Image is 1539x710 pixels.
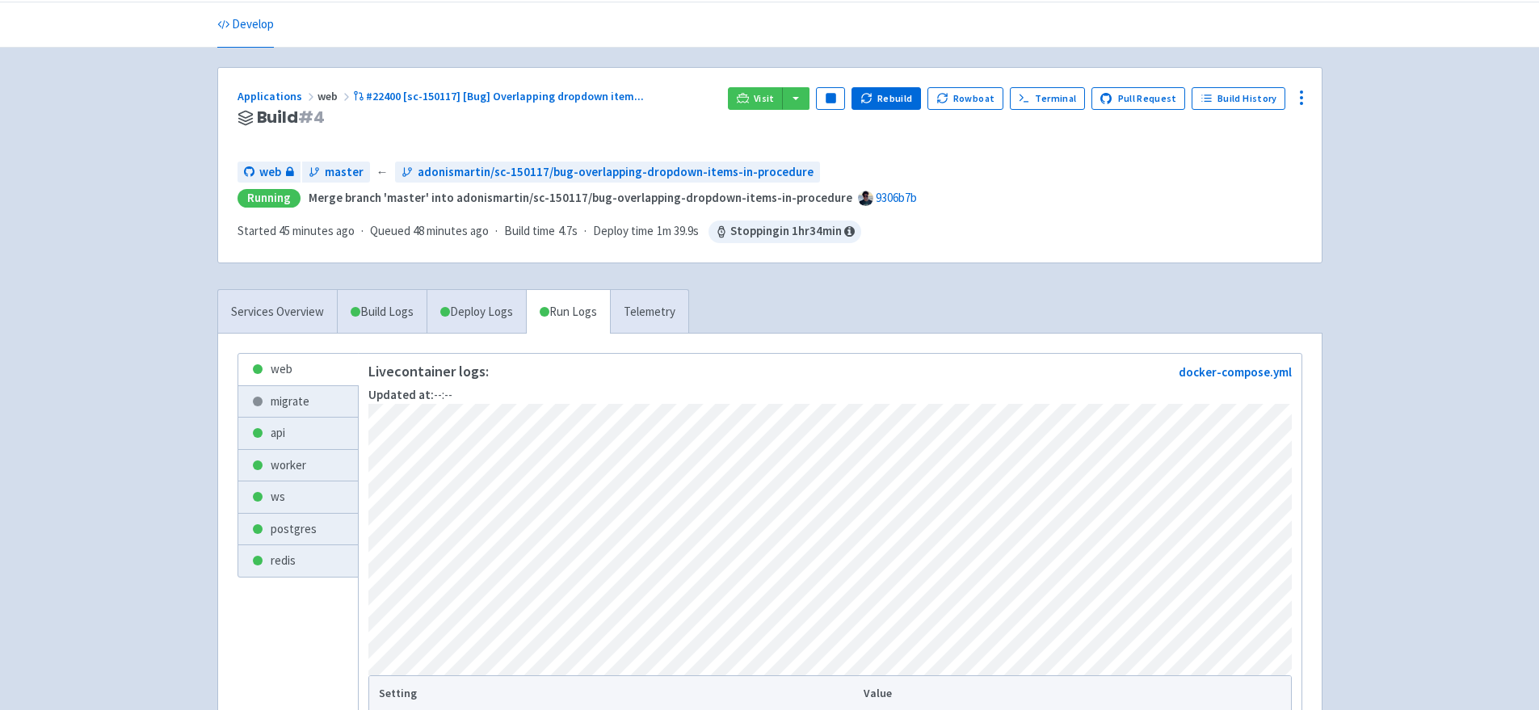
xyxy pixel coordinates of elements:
[238,418,358,449] a: api
[851,87,921,110] button: Rebuild
[257,108,325,127] span: Build
[1192,87,1285,110] a: Build History
[238,514,358,545] a: postgres
[353,89,647,103] a: #22400 [sc-150117] [Bug] Overlapping dropdown item...
[238,162,301,183] a: web
[709,221,861,243] span: Stopping in 1 hr 34 min
[366,89,644,103] span: #22400 [sc-150117] [Bug] Overlapping dropdown item ...
[876,190,917,205] a: 9306b7b
[413,223,489,238] time: 48 minutes ago
[238,545,358,577] a: redis
[728,87,783,110] a: Visit
[238,223,355,238] span: Started
[1179,364,1292,380] a: docker-compose.yml
[610,290,688,334] a: Telemetry
[816,87,845,110] button: Pause
[368,387,434,402] strong: Updated at:
[238,386,358,418] a: migrate
[1091,87,1186,110] a: Pull Request
[504,222,555,241] span: Build time
[657,222,699,241] span: 1m 39.9s
[368,363,489,380] p: Live container logs:
[370,223,489,238] span: Queued
[526,290,610,334] a: Run Logs
[317,89,353,103] span: web
[298,106,325,128] span: # 4
[259,163,281,182] span: web
[325,163,364,182] span: master
[338,290,427,334] a: Build Logs
[279,223,355,238] time: 45 minutes ago
[218,290,337,334] a: Services Overview
[754,92,775,105] span: Visit
[1010,87,1085,110] a: Terminal
[309,190,852,205] strong: Merge branch 'master' into adonismartin/sc-150117/bug-overlapping-dropdown-items-in-procedure
[238,450,358,481] a: worker
[927,87,1003,110] button: Rowboat
[376,163,389,182] span: ←
[427,290,526,334] a: Deploy Logs
[593,222,654,241] span: Deploy time
[302,162,370,183] a: master
[238,89,317,103] a: Applications
[238,221,861,243] div: · · ·
[418,163,814,182] span: adonismartin/sc-150117/bug-overlapping-dropdown-items-in-procedure
[558,222,578,241] span: 4.7s
[238,189,301,208] div: Running
[217,2,274,48] a: Develop
[368,387,452,402] span: --:--
[395,162,820,183] a: adonismartin/sc-150117/bug-overlapping-dropdown-items-in-procedure
[238,481,358,513] a: ws
[238,354,358,385] a: web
